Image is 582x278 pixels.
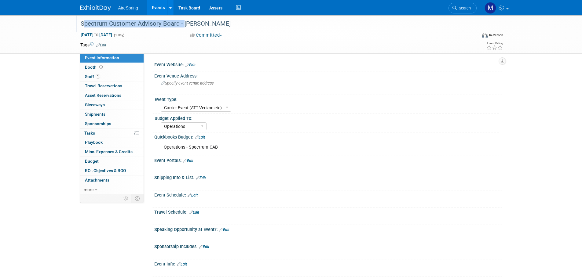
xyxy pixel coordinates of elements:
a: Edit [196,176,206,180]
a: Edit [185,63,196,67]
a: Edit [177,262,187,266]
a: Giveaways [80,100,144,110]
span: ROI, Objectives & ROO [85,168,126,173]
td: Toggle Event Tabs [131,194,144,202]
div: Event Schedule: [154,190,502,198]
img: ExhibitDay [80,5,111,11]
a: Edit [188,193,198,197]
div: Event Info: [154,259,502,267]
button: Committed [188,32,225,38]
span: more [84,187,93,192]
span: Booth not reserved yet [98,65,104,69]
div: Sponsorship Includes: [154,242,502,250]
span: Booth [85,65,104,70]
a: Edit [189,210,199,215]
td: Personalize Event Tab Strip [121,194,131,202]
span: Misc. Expenses & Credits [85,149,133,154]
a: Travel Reservations [80,81,144,91]
div: Shipping Info & List: [154,173,502,181]
div: Operations - Spectrum CAB [159,141,435,153]
span: Playbook [85,140,103,145]
a: Staff1 [80,72,144,81]
span: [DATE] [DATE] [80,32,112,38]
a: Playbook [80,138,144,147]
div: Event Rating [486,42,503,45]
span: Specify event venue address [161,81,214,85]
div: Event Format [441,32,503,41]
span: 1 [96,74,100,79]
div: Event Type: [155,95,499,103]
div: Event Venue Address: [154,71,502,79]
a: Edit [219,228,229,232]
div: In-Person [489,33,503,38]
img: Mariana Bolanos [485,2,496,14]
a: Budget [80,157,144,166]
a: more [80,185,144,194]
span: Event Information [85,55,119,60]
span: Search [457,6,471,10]
span: Asset Reservations [85,93,121,98]
span: Sponsorships [85,121,111,126]
div: Quickbooks Budget: [154,132,502,140]
a: Edit [183,159,193,163]
span: to [93,32,99,37]
div: Travel Schedule: [154,208,502,215]
span: Staff [85,74,100,79]
a: Edit [195,135,205,139]
span: Giveaways [85,102,105,107]
div: Budget Applied To: [155,114,499,121]
td: Tags [80,42,106,48]
div: Event Website: [154,60,502,68]
img: Format-Inperson.png [482,33,488,38]
a: Tasks [80,129,144,138]
span: (1 day) [113,33,124,37]
span: Tasks [84,131,95,135]
div: Spectrum Customer Advisory Board - [PERSON_NAME] [79,18,467,29]
a: Search [448,3,477,13]
a: Asset Reservations [80,91,144,100]
span: Budget [85,159,99,164]
a: Event Information [80,53,144,63]
a: ROI, Objectives & ROO [80,166,144,175]
div: Event Portals: [154,156,502,164]
a: Booth [80,63,144,72]
a: Attachments [80,176,144,185]
a: Shipments [80,110,144,119]
span: Attachments [85,178,109,182]
div: Speaking Opportunity at Event?: [154,225,502,233]
a: Edit [199,245,209,249]
a: Misc. Expenses & Credits [80,147,144,157]
a: Sponsorships [80,119,144,128]
span: AireSpring [118,5,138,10]
span: Travel Reservations [85,83,122,88]
a: Edit [96,43,106,47]
span: Shipments [85,112,105,117]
